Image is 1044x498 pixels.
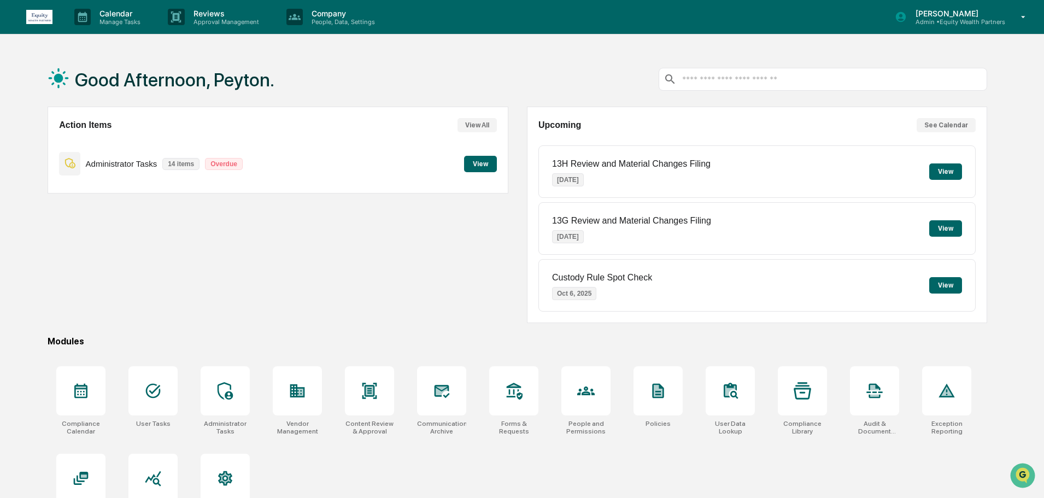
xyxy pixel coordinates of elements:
[11,160,20,168] div: 🔎
[303,18,380,26] p: People, Data, Settings
[929,220,962,237] button: View
[205,158,243,170] p: Overdue
[929,163,962,180] button: View
[56,420,105,435] div: Compliance Calendar
[86,159,157,168] p: Administrator Tasks
[109,185,132,194] span: Pylon
[417,420,466,435] div: Communications Archive
[75,69,274,91] h1: Good Afternoon, Peyton.
[7,133,75,153] a: 🖐️Preclearance
[552,159,711,169] p: 13H Review and Material Changes Filing
[91,9,146,18] p: Calendar
[561,420,611,435] div: People and Permissions
[185,18,265,26] p: Approval Management
[850,420,899,435] div: Audit & Document Logs
[11,139,20,148] div: 🖐️
[345,420,394,435] div: Content Review & Approval
[7,154,73,174] a: 🔎Data Lookup
[646,420,671,427] div: Policies
[185,9,265,18] p: Reviews
[11,84,31,103] img: 1746055101610-c473b297-6a78-478c-a979-82029cc54cd1
[273,420,322,435] div: Vendor Management
[201,420,250,435] div: Administrator Tasks
[303,9,380,18] p: Company
[90,138,136,149] span: Attestations
[77,185,132,194] a: Powered byPylon
[1009,462,1039,491] iframe: Open customer support
[907,9,1005,18] p: [PERSON_NAME]
[79,139,88,148] div: 🗄️
[37,95,138,103] div: We're available if you need us!
[75,133,140,153] a: 🗄️Attestations
[458,118,497,132] button: View All
[136,420,171,427] div: User Tasks
[11,23,199,40] p: How can we help?
[552,273,652,283] p: Custody Rule Spot Check
[552,173,584,186] p: [DATE]
[26,10,52,24] img: logo
[917,118,976,132] button: See Calendar
[22,159,69,169] span: Data Lookup
[48,336,987,347] div: Modules
[37,84,179,95] div: Start new chat
[552,287,596,300] p: Oct 6, 2025
[922,420,971,435] div: Exception Reporting
[464,158,497,168] a: View
[907,18,1005,26] p: Admin • Equity Wealth Partners
[538,120,581,130] h2: Upcoming
[489,420,538,435] div: Forms & Requests
[706,420,755,435] div: User Data Lookup
[778,420,827,435] div: Compliance Library
[59,120,112,130] h2: Action Items
[552,216,711,226] p: 13G Review and Material Changes Filing
[552,230,584,243] p: [DATE]
[91,18,146,26] p: Manage Tasks
[186,87,199,100] button: Start new chat
[22,138,71,149] span: Preclearance
[162,158,200,170] p: 14 items
[929,277,962,294] button: View
[464,156,497,172] button: View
